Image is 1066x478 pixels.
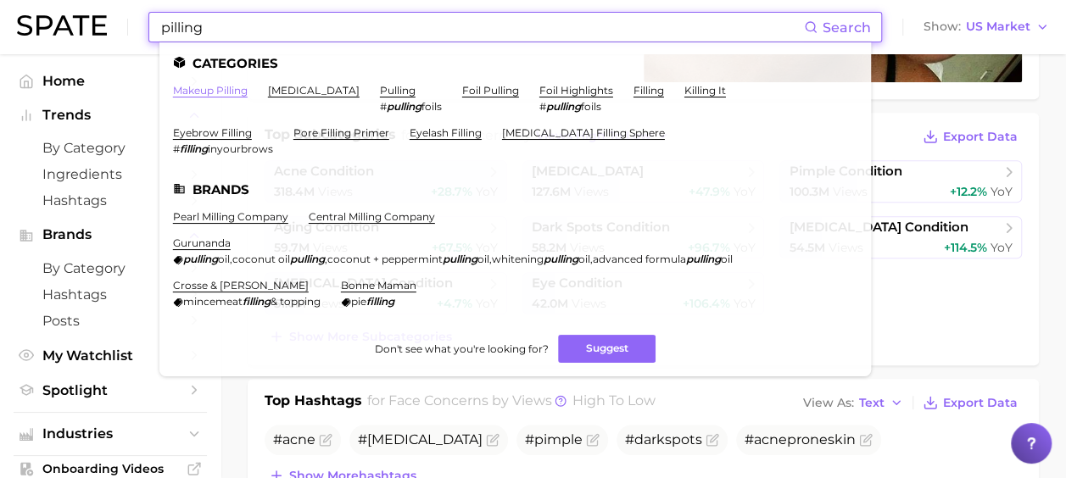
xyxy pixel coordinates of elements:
input: Search here for a brand, industry, or ingredient [159,13,804,42]
span: inyourbrows [208,142,273,155]
span: My Watchlist [42,347,178,364]
span: #acne [273,431,315,447]
a: pore filling primer [293,126,389,139]
span: #[MEDICAL_DATA] [358,431,483,447]
span: Home [42,73,178,89]
div: , , , , [173,253,733,265]
span: YoY [991,184,1013,199]
a: Hashtags [14,281,207,308]
a: killing it [684,84,726,97]
a: [MEDICAL_DATA] [268,84,360,97]
span: Show [924,22,961,31]
a: Ingredients [14,161,207,187]
span: Industries [42,426,178,442]
span: # [380,100,387,113]
a: by Category [14,135,207,161]
button: Export Data [918,125,1022,148]
span: oil [218,253,230,265]
a: by Category [14,255,207,281]
span: mincemeat [183,295,243,308]
span: by Category [42,140,178,156]
h1: Top Hashtags [265,391,362,414]
a: pulling [380,84,416,97]
a: Posts [14,308,207,334]
span: oil [578,253,590,265]
span: by Category [42,260,178,276]
em: pulling [387,100,421,113]
a: filling [633,84,664,97]
em: pulling [290,253,325,265]
button: Flag as miscategorized or irrelevant [486,433,500,447]
a: makeup pilling [173,84,248,97]
button: Export Data [918,391,1022,414]
button: Flag as miscategorized or irrelevant [706,433,719,447]
span: # [173,142,180,155]
span: Ingredients [42,166,178,182]
em: pulling [686,253,721,265]
em: pulling [544,253,578,265]
a: Home [14,68,207,94]
span: & topping [271,295,321,308]
button: Brands [14,222,207,247]
em: filling [366,295,394,308]
span: View As [803,398,854,408]
button: View AsText [799,392,907,414]
em: filling [180,142,208,155]
em: pulling [443,253,477,265]
a: [MEDICAL_DATA] filling sphere [502,126,665,139]
span: pie [351,295,366,308]
span: +114.5% [944,240,987,255]
a: central milling company [309,210,435,223]
span: foils [581,100,601,113]
span: #pimple [525,431,583,447]
h2: for by Views [367,391,656,414]
button: Flag as miscategorized or irrelevant [319,433,332,447]
span: [MEDICAL_DATA] condition [789,220,968,236]
button: Flag as miscategorized or irrelevant [859,433,873,447]
a: crosse & [PERSON_NAME] [173,279,309,292]
em: pulling [183,253,218,265]
li: Brands [173,182,857,197]
a: eyelash filling [410,126,482,139]
li: Categories [173,56,857,70]
span: Spotlight [42,382,178,398]
a: foil highlights [539,84,613,97]
a: bonne maman [341,279,416,292]
button: Flag as miscategorized or irrelevant [586,433,600,447]
img: SPATE [17,15,107,36]
span: +12.2% [950,184,987,199]
span: Trends [42,108,178,123]
span: Search [823,19,871,36]
span: Hashtags [42,286,178,303]
span: US Market [966,22,1030,31]
a: pearl milling company [173,210,288,223]
span: whitening [492,253,544,265]
button: ShowUS Market [919,16,1053,38]
a: My Watchlist [14,342,207,369]
a: foil pulling [462,84,519,97]
button: Suggest [558,335,656,363]
span: foils [421,100,442,113]
span: coconut + peppermint [327,253,443,265]
span: oil [477,253,489,265]
a: gurunanda [173,236,231,249]
span: Text [859,398,885,408]
em: filling [243,295,271,308]
a: eyebrow filling [173,126,252,139]
span: Posts [42,313,178,329]
span: Export Data [943,130,1018,144]
span: Hashtags [42,192,178,208]
button: Trends [14,103,207,128]
span: YoY [991,240,1013,255]
a: pimple condition100.3m Views+12.2% YoY [779,160,1022,203]
span: # [539,100,546,113]
a: [MEDICAL_DATA] condition54.5m Views+114.5% YoY [779,216,1022,258]
span: advanced formula [593,253,686,265]
span: #darkspots [625,431,702,447]
span: Don't see what you're looking for? [374,342,548,355]
span: Brands [42,227,178,242]
span: coconut oil [232,253,290,265]
span: Onboarding Videos [42,461,178,476]
em: pulling [546,100,581,113]
a: Hashtags [14,187,207,214]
